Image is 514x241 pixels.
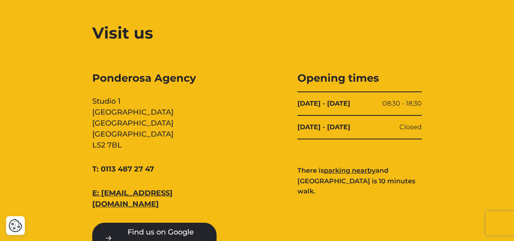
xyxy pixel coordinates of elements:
a: E: [EMAIL_ADDRESS][DOMAIN_NAME] [92,188,217,210]
b: [DATE] - [DATE] [297,122,350,132]
a: parking nearby [324,167,375,174]
p: There is and [GEOGRAPHIC_DATA] is 10 minutes walk. [297,165,422,197]
span: Closed [399,122,422,132]
div: Studio 1 [GEOGRAPHIC_DATA] [GEOGRAPHIC_DATA] [GEOGRAPHIC_DATA] LS2 7BL [92,71,217,151]
h3: Opening times [297,71,422,85]
span: Ponderosa Agency [92,71,217,85]
button: Cookie Settings [9,219,22,232]
img: Revisit consent button [9,219,22,232]
b: [DATE] - [DATE] [297,99,350,109]
h2: Visit us [92,21,422,45]
a: T: 0113 487 27 47 [92,164,154,175]
span: 08:30 - 18:30 [382,99,422,109]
